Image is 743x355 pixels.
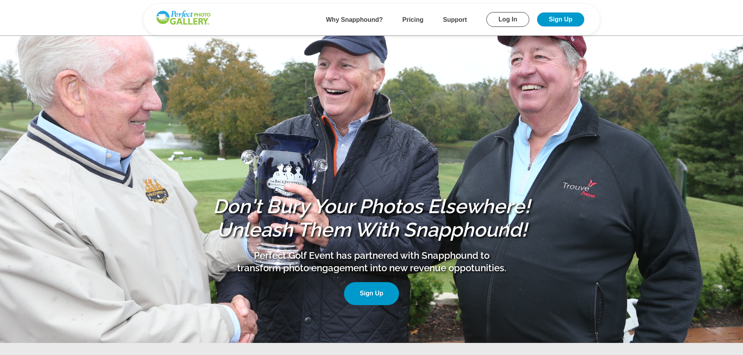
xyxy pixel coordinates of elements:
a: Pricing [403,16,424,23]
a: Why Snapphound? [326,16,383,23]
h1: Don't Bury Your Photos Elsewhere! Unleash Them With Snapphound! [208,195,536,242]
img: Snapphound Logo [155,10,211,26]
a: Sign Up [537,12,584,26]
a: Sign Up [344,282,399,305]
a: Support [443,16,467,23]
p: Perfect Golf Event has partnered with Snapphound to transform photo engagement into new revenue o... [235,249,508,274]
a: Log In [486,12,529,27]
